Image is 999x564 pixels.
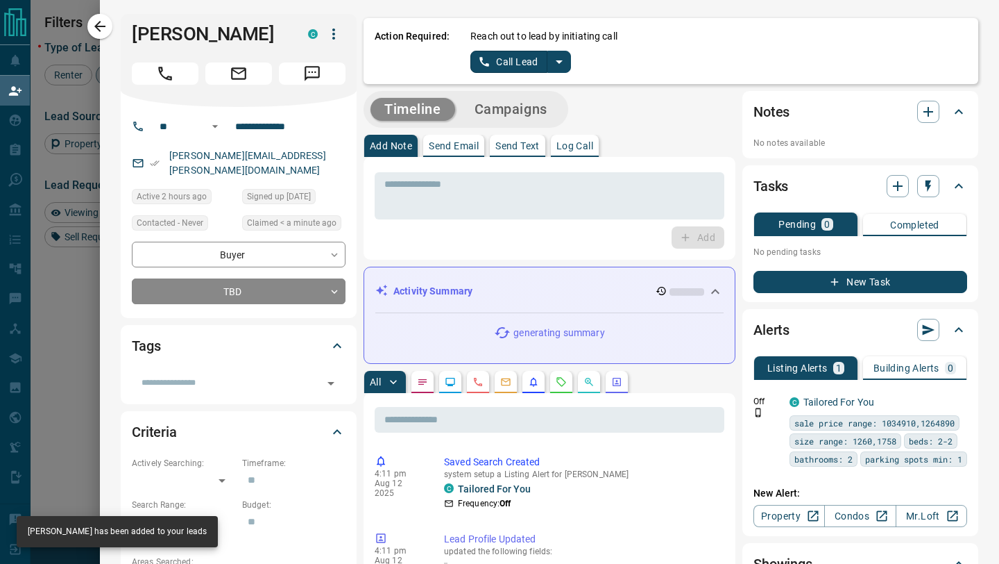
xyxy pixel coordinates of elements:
svg: Calls [472,376,484,388]
svg: Lead Browsing Activity [445,376,456,388]
p: $1,149,900 - $1,149,900 [132,511,235,549]
p: Aug 12 2025 [375,479,423,498]
p: 1 [836,363,842,373]
p: system setup a Listing Alert for [PERSON_NAME] [444,470,719,479]
h2: Tasks [753,175,788,197]
p: Listing Alerts [767,363,828,373]
div: Criteria [132,415,345,449]
div: split button [470,51,571,73]
h2: Criteria [132,421,177,443]
button: Open [207,118,223,135]
div: Tue Aug 12 2025 [132,189,235,208]
a: Condos [824,505,896,527]
h2: Alerts [753,319,789,341]
p: 4:11 pm [375,546,423,556]
svg: Agent Actions [611,376,622,388]
button: Campaigns [461,98,561,121]
p: Saved Search Created [444,455,719,470]
svg: Listing Alerts [528,376,539,388]
div: condos.ca [789,397,799,407]
div: Notes [753,95,967,128]
span: parking spots min: 1 [865,452,962,466]
svg: Requests [556,376,567,388]
svg: Email Verified [150,158,160,168]
p: generating summary [513,326,604,340]
span: Active 2 hours ago [137,190,207,204]
div: Tue Aug 12 2025 [242,215,345,235]
p: Add Note [370,141,412,151]
span: size range: 1260,1758 [794,434,896,448]
p: Off [753,395,781,408]
div: TBD [132,279,345,304]
p: Log Call [556,141,593,151]
div: Alerts [753,313,967,347]
a: Mr.Loft [896,505,967,527]
svg: Opportunities [583,376,595,388]
div: [PERSON_NAME] has been added to your leads [28,520,207,543]
h2: Notes [753,101,789,123]
a: Property [753,505,825,527]
span: Email [205,63,272,85]
span: sale price range: 1034910,1264890 [794,416,955,430]
p: Budget: [242,499,345,511]
div: Tags [132,329,345,363]
a: [PERSON_NAME][EMAIL_ADDRESS][PERSON_NAME][DOMAIN_NAME] [169,150,326,176]
p: Action Required: [375,29,450,73]
span: Signed up [DATE] [247,190,311,204]
p: Completed [890,220,939,230]
p: New Alert: [753,486,967,501]
span: bathrooms: 2 [794,452,853,466]
p: Search Range: [132,499,235,511]
div: Buyer [132,242,345,267]
div: Tasks [753,169,967,203]
p: 0 [824,219,830,229]
p: Send Text [495,141,540,151]
p: updated the following fields: [444,547,719,556]
svg: Push Notification Only [753,408,763,417]
span: Contacted - Never [137,216,203,230]
div: condos.ca [444,483,454,493]
button: Open [321,374,341,393]
p: 0 [948,363,953,373]
p: Reach out to lead by initiating call [470,29,617,44]
button: Timeline [370,98,455,121]
p: Actively Searching: [132,457,235,470]
span: beds: 2-2 [909,434,953,448]
p: Activity Summary [393,284,472,299]
span: Call [132,63,198,85]
svg: Notes [417,376,428,388]
span: Claimed < a minute ago [247,216,336,230]
p: 4:11 pm [375,469,423,479]
h1: [PERSON_NAME] [132,23,287,45]
div: condos.ca [308,29,318,39]
p: All [370,377,381,387]
p: Frequency: [458,497,511,510]
p: Pending [778,219,816,229]
p: Lead Profile Updated [444,532,719,547]
div: Activity Summary [375,279,724,304]
a: Tailored For You [803,397,874,408]
strong: Off [499,499,511,508]
a: Tailored For You [458,483,531,495]
button: Call Lead [470,51,547,73]
div: Wed May 26 2021 [242,189,345,208]
p: No pending tasks [753,242,967,263]
button: New Task [753,271,967,293]
h2: Tags [132,335,160,357]
p: Send Email [429,141,479,151]
span: Message [279,63,345,85]
p: Timeframe: [242,457,345,470]
p: Building Alerts [873,363,939,373]
p: No notes available [753,137,967,149]
svg: Emails [500,376,511,388]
